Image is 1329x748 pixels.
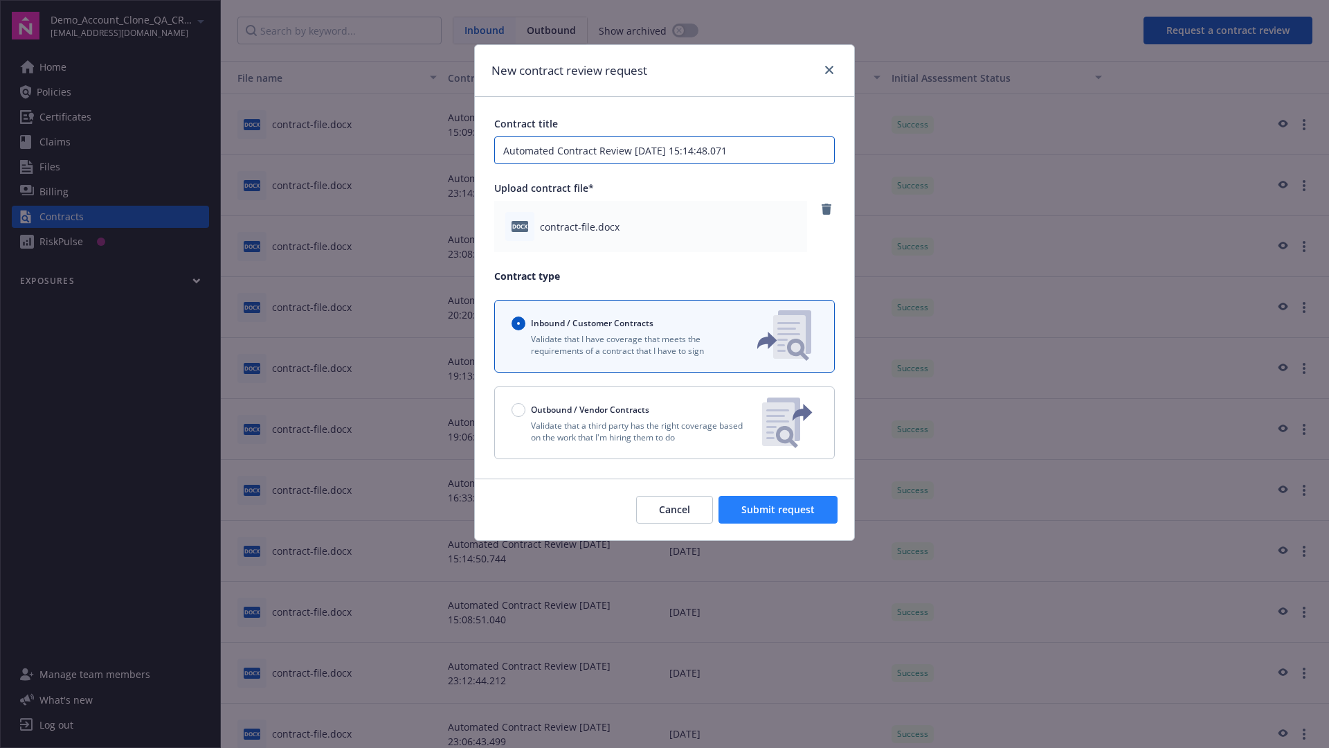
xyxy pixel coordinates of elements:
[718,496,838,524] button: Submit request
[512,420,751,443] p: Validate that a third party has the right coverage based on the work that I'm hiring them to do
[531,404,649,416] span: Outbound / Vendor Contracts
[494,300,835,373] button: Inbound / Customer ContractsValidate that I have coverage that meets the requirements of a contra...
[659,503,690,516] span: Cancel
[636,496,713,524] button: Cancel
[494,269,835,283] p: Contract type
[512,403,525,417] input: Outbound / Vendor Contracts
[540,220,620,234] span: contract-file.docx
[494,181,594,195] span: Upload contract file*
[531,317,653,329] span: Inbound / Customer Contracts
[494,117,558,130] span: Contract title
[512,317,525,330] input: Inbound / Customer Contracts
[512,221,528,231] span: docx
[818,201,835,217] a: remove
[494,136,835,164] input: Enter a title for this contract
[491,62,647,80] h1: New contract review request
[741,503,815,516] span: Submit request
[512,333,734,357] p: Validate that I have coverage that meets the requirements of a contract that I have to sign
[821,62,838,78] a: close
[494,386,835,459] button: Outbound / Vendor ContractsValidate that a third party has the right coverage based on the work t...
